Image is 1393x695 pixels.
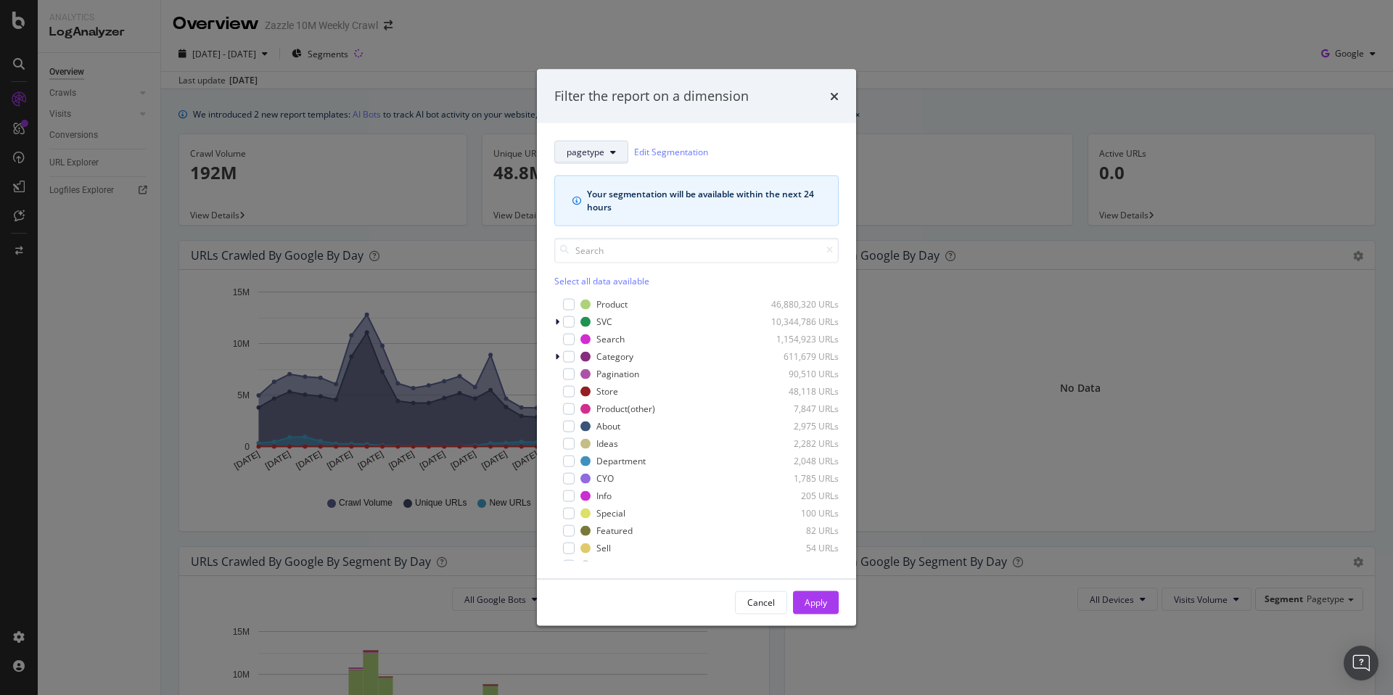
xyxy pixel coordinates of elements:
[596,333,625,345] div: Search
[805,596,827,609] div: Apply
[768,525,839,537] div: 82 URLs
[596,420,620,432] div: About
[768,490,839,502] div: 205 URLs
[768,455,839,467] div: 2,048 URLs
[768,385,839,398] div: 48,118 URLs
[768,403,839,415] div: 7,847 URLs
[1344,646,1378,680] div: Open Intercom Messenger
[596,507,625,519] div: Special
[768,420,839,432] div: 2,975 URLs
[596,525,633,537] div: Featured
[554,237,839,263] input: Search
[596,316,612,328] div: SVC
[567,146,604,158] span: pagetype
[735,591,787,614] button: Cancel
[587,187,821,213] div: Your segmentation will be available within the next 24 hours
[596,542,611,554] div: Sell
[793,591,839,614] button: Apply
[634,144,708,160] a: Edit Segmentation
[768,559,839,572] div: 52 URLs
[768,368,839,380] div: 90,510 URLs
[596,455,646,467] div: Department
[768,298,839,311] div: 46,880,320 URLs
[596,559,621,572] div: Home
[768,333,839,345] div: 1,154,923 URLs
[554,274,839,287] div: Select all data available
[768,316,839,328] div: 10,344,786 URLs
[554,87,749,106] div: Filter the report on a dimension
[747,596,775,609] div: Cancel
[768,437,839,450] div: 2,282 URLs
[596,350,633,363] div: Category
[537,70,856,626] div: modal
[596,490,612,502] div: Info
[768,507,839,519] div: 100 URLs
[830,87,839,106] div: times
[768,350,839,363] div: 611,679 URLs
[768,472,839,485] div: 1,785 URLs
[596,368,639,380] div: Pagination
[554,140,628,163] button: pagetype
[768,542,839,554] div: 54 URLs
[596,298,628,311] div: Product
[596,472,614,485] div: CYO
[596,403,655,415] div: Product(other)
[554,175,839,226] div: info banner
[596,385,618,398] div: Store
[596,437,618,450] div: Ideas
